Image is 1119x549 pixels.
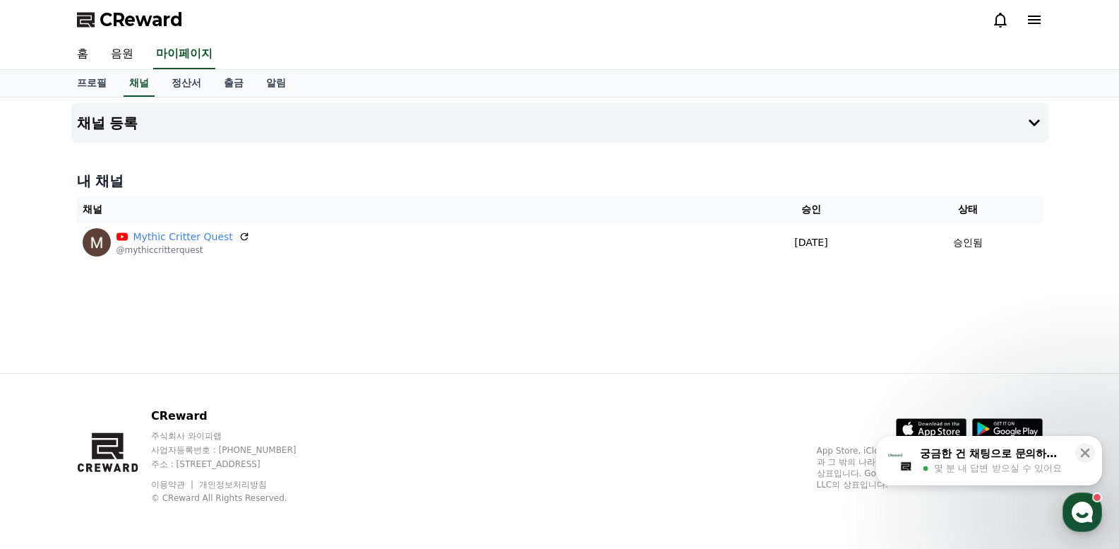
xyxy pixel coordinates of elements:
a: 출금 [213,70,255,97]
button: 채널 등록 [71,103,1048,143]
a: Mythic Critter Quest [133,230,233,244]
a: 알림 [255,70,297,97]
a: 프로필 [66,70,118,97]
p: CReward [151,408,323,425]
th: 상태 [893,196,1043,223]
th: 채널 [77,196,730,223]
a: 이용약관 [151,480,196,490]
img: Mythic Critter Quest [83,228,111,256]
p: [DATE] [735,235,887,250]
p: 주소 : [STREET_ADDRESS] [151,459,323,470]
h4: 채널 등록 [77,115,138,131]
p: 승인됨 [953,235,983,250]
a: 음원 [100,40,145,69]
a: 개인정보처리방침 [199,480,267,490]
h4: 내 채널 [77,171,1043,191]
p: © CReward All Rights Reserved. [151,492,323,504]
a: 정산서 [160,70,213,97]
a: 마이페이지 [153,40,215,69]
a: CReward [77,8,183,31]
p: @mythiccritterquest [116,244,250,256]
span: CReward [100,8,183,31]
p: 사업자등록번호 : [PHONE_NUMBER] [151,444,323,456]
th: 승인 [729,196,892,223]
p: App Store, iCloud, iCloud Drive 및 iTunes Store는 미국과 그 밖의 나라 및 지역에서 등록된 Apple Inc.의 서비스 상표입니다. Goo... [817,445,1043,490]
a: 홈 [66,40,100,69]
p: 주식회사 와이피랩 [151,430,323,442]
a: 채널 [124,70,155,97]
